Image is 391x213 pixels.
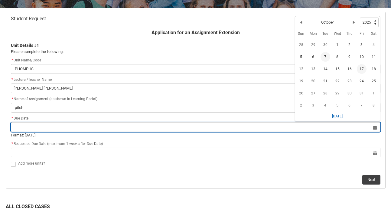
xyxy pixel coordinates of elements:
td: 2025-10-01 [331,39,344,51]
h2: October [321,20,334,25]
span: 23 [345,76,354,86]
span: 5 [333,100,342,110]
span: 18 [369,64,379,74]
abbr: Sunday [298,31,304,36]
span: 6 [308,52,318,62]
abbr: Monday [310,31,317,36]
span: 22 [333,76,342,86]
abbr: Tuesday [322,31,328,36]
td: 2025-10-17 [356,63,368,75]
span: 19 [296,76,306,86]
span: 29 [333,88,342,98]
span: 28 [321,88,330,98]
td: 2025-11-05 [331,99,344,111]
span: 28 [296,40,306,50]
button: Next Month [349,18,359,27]
td: 2025-10-23 [344,75,356,87]
td: 2025-10-02 [344,39,356,51]
td: 2025-11-07 [356,99,368,111]
td: 2025-10-07 [319,51,331,63]
span: Name of Assignment (as shown in Learning Portal) [11,97,97,101]
abbr: required [11,58,13,62]
td: 2025-10-24 [356,75,368,87]
abbr: required [11,142,13,146]
span: 6 [345,100,354,110]
article: Redu_Student_Request flow [6,12,386,188]
td: 2025-11-06 [344,99,356,111]
td: 2025-09-30 [319,39,331,51]
span: 2 [296,100,306,110]
span: 14 [321,64,330,74]
span: 7 [357,100,367,110]
div: Date picker: October [295,16,380,121]
b: Unit Details #1 [11,43,39,48]
span: 20 [308,76,318,86]
span: 5 [296,52,306,62]
span: 26 [296,88,306,98]
span: 17 [357,64,367,74]
td: 2025-11-04 [319,99,331,111]
td: 2025-10-18 [368,63,380,75]
p: Please complete the following: [11,49,380,55]
span: 27 [308,88,318,98]
span: 9 [345,52,354,62]
td: 2025-09-28 [295,39,307,51]
span: Unit Name/Code [11,58,41,62]
td: 2025-10-30 [344,87,356,99]
span: 16 [345,64,354,74]
td: 2025-10-11 [368,51,380,63]
td: 2025-10-22 [331,75,344,87]
button: Previous Month [296,18,306,27]
span: Add more units? [18,161,45,165]
td: 2025-10-29 [331,87,344,99]
td: 2025-10-12 [295,63,307,75]
td: 2025-10-14 [319,63,331,75]
td: 2025-10-28 [319,87,331,99]
span: 2 [345,40,354,50]
span: 8 [333,52,342,62]
abbr: required [11,97,13,101]
abbr: required [11,77,13,82]
span: 29 [308,40,318,50]
span: 30 [345,88,354,98]
span: Student Request [11,16,46,22]
abbr: Thursday [346,31,353,36]
button: [DATE] [332,111,343,121]
span: 21 [321,76,330,86]
span: 4 [369,40,379,50]
td: 2025-10-04 [368,39,380,51]
td: 2025-10-16 [344,63,356,75]
td: 2025-10-26 [295,87,307,99]
span: Requested Due Date (maximum 1 week after Due Date) [11,142,103,146]
td: 2025-10-27 [307,87,319,99]
td: 2025-10-31 [356,87,368,99]
td: 2025-10-19 [295,75,307,87]
span: 15 [333,64,342,74]
td: 2025-10-25 [368,75,380,87]
div: Format: [DATE] [11,133,380,138]
td: 2025-10-09 [344,51,356,63]
span: 12 [296,64,306,74]
span: 3 [308,100,318,110]
span: 1 [333,40,342,50]
td: 2025-10-15 [331,63,344,75]
span: 10 [357,52,367,62]
abbr: Friday [360,31,364,36]
td: 2025-10-21 [319,75,331,87]
abbr: Wednesday [334,31,341,36]
h2: All Closed Cases [6,203,386,212]
span: 11 [369,52,379,62]
span: Due Date [11,116,28,120]
button: Next [362,175,380,185]
td: 2025-09-29 [307,39,319,51]
span: 1 [369,88,379,98]
span: 8 [369,100,379,110]
td: 2025-10-20 [307,75,319,87]
span: 4 [321,100,330,110]
span: 25 [369,76,379,86]
td: 2025-11-08 [368,99,380,111]
span: 7 [321,52,330,62]
td: 2025-10-08 [331,51,344,63]
span: 24 [357,76,367,86]
td: 2025-10-13 [307,63,319,75]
